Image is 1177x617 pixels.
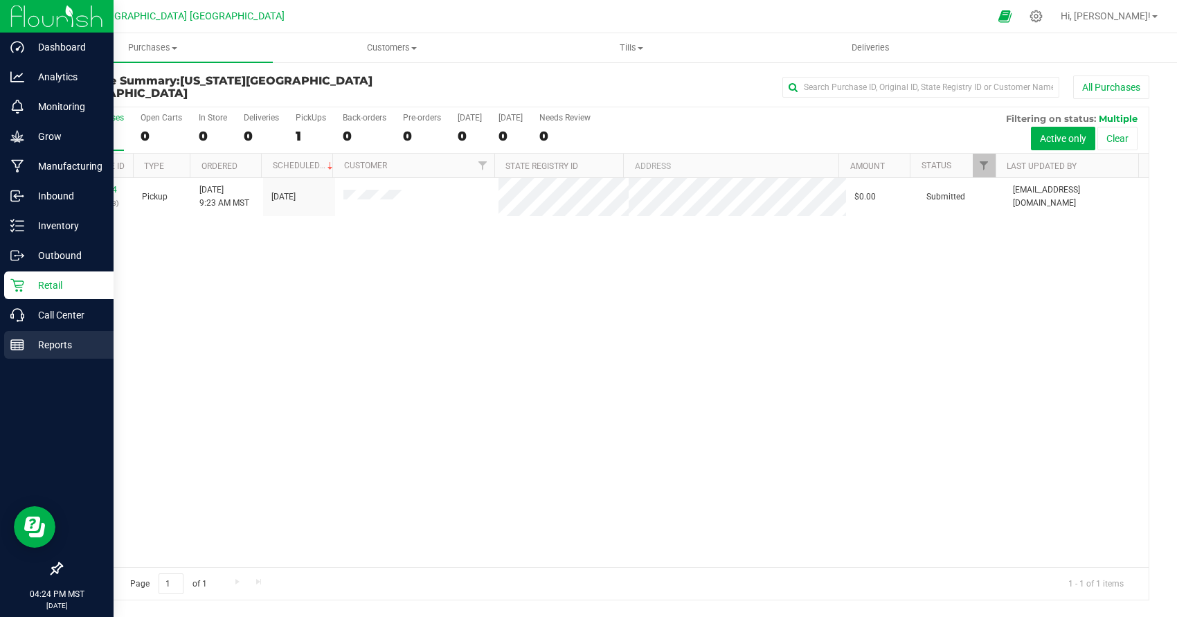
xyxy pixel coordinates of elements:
[199,184,249,210] span: [DATE] 9:23 AM MST
[403,113,441,123] div: Pre-orders
[33,33,273,62] a: Purchases
[244,128,279,144] div: 0
[273,33,512,62] a: Customers
[24,337,107,353] p: Reports
[159,573,183,595] input: 1
[471,154,494,177] a: Filter
[33,42,273,54] span: Purchases
[10,70,24,84] inline-svg: Analytics
[10,219,24,233] inline-svg: Inventory
[10,308,24,322] inline-svg: Call Center
[141,128,182,144] div: 0
[344,161,387,170] a: Customer
[10,189,24,203] inline-svg: Inbound
[539,128,591,144] div: 0
[782,77,1059,98] input: Search Purchase ID, Original ID, State Registry ID or Customer Name...
[989,3,1021,30] span: Open Ecommerce Menu
[118,573,218,595] span: Page of 1
[10,129,24,143] inline-svg: Grow
[539,113,591,123] div: Needs Review
[296,128,326,144] div: 1
[1097,127,1138,150] button: Clear
[343,113,386,123] div: Back-orders
[199,113,227,123] div: In Store
[1057,573,1135,594] span: 1 - 1 of 1 items
[850,161,885,171] a: Amount
[403,128,441,144] div: 0
[10,100,24,114] inline-svg: Monitoring
[10,159,24,173] inline-svg: Manufacturing
[6,600,107,611] p: [DATE]
[10,278,24,292] inline-svg: Retail
[61,75,424,99] h3: Purchase Summary:
[24,98,107,115] p: Monitoring
[10,249,24,262] inline-svg: Outbound
[1031,127,1095,150] button: Active only
[1007,161,1077,171] a: Last Updated By
[458,128,482,144] div: 0
[751,33,991,62] a: Deliveries
[922,161,951,170] a: Status
[24,158,107,175] p: Manufacturing
[24,217,107,234] p: Inventory
[141,113,182,123] div: Open Carts
[144,161,164,171] a: Type
[273,42,512,54] span: Customers
[271,190,296,204] span: [DATE]
[1006,113,1096,124] span: Filtering on status:
[623,154,838,178] th: Address
[24,69,107,85] p: Analytics
[498,113,523,123] div: [DATE]
[24,247,107,264] p: Outbound
[14,506,55,548] iframe: Resource center
[926,190,965,204] span: Submitted
[512,42,751,54] span: Tills
[343,128,386,144] div: 0
[6,588,107,600] p: 04:24 PM MST
[24,277,107,294] p: Retail
[1099,113,1138,124] span: Multiple
[201,161,237,171] a: Ordered
[244,113,279,123] div: Deliveries
[854,190,876,204] span: $0.00
[24,307,107,323] p: Call Center
[1061,10,1151,21] span: Hi, [PERSON_NAME]!
[24,128,107,145] p: Grow
[24,188,107,204] p: Inbound
[199,128,227,144] div: 0
[273,161,336,170] a: Scheduled
[1073,75,1149,99] button: All Purchases
[1013,184,1140,210] span: [EMAIL_ADDRESS][DOMAIN_NAME]
[40,10,285,22] span: [US_STATE][GEOGRAPHIC_DATA] [GEOGRAPHIC_DATA]
[498,128,523,144] div: 0
[458,113,482,123] div: [DATE]
[61,74,372,100] span: [US_STATE][GEOGRAPHIC_DATA] [GEOGRAPHIC_DATA]
[24,39,107,55] p: Dashboard
[833,42,908,54] span: Deliveries
[10,40,24,54] inline-svg: Dashboard
[142,190,168,204] span: Pickup
[1027,10,1045,23] div: Manage settings
[296,113,326,123] div: PickUps
[10,338,24,352] inline-svg: Reports
[512,33,751,62] a: Tills
[505,161,578,171] a: State Registry ID
[973,154,996,177] a: Filter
